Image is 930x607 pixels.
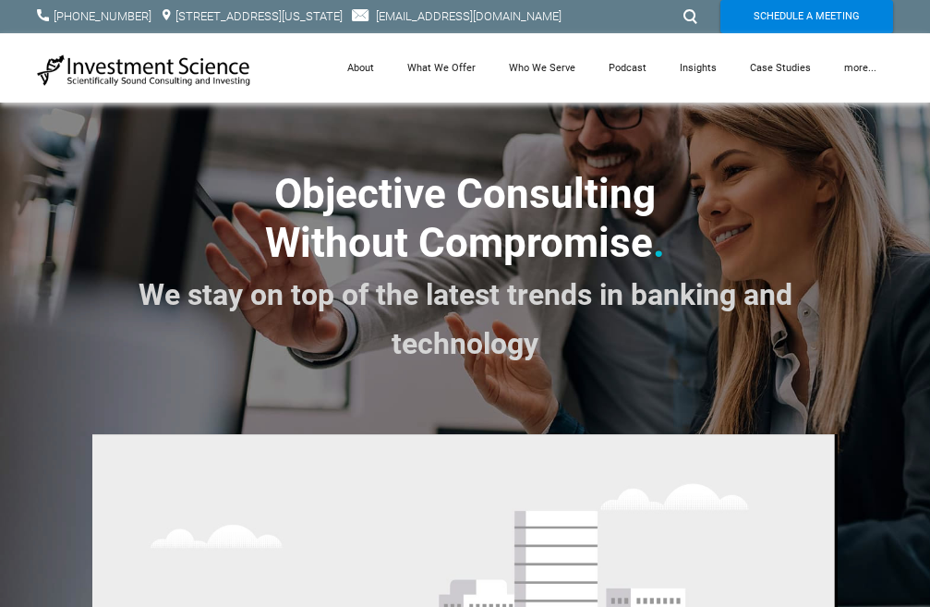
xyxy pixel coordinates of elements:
[37,54,251,86] img: Investment Science | NYC Consulting Services
[663,33,733,103] a: Insights
[391,33,492,103] a: What We Offer
[139,277,792,361] font: We stay on top of the latest trends in banking and technology
[653,219,665,267] font: .
[592,33,663,103] a: Podcast
[331,33,391,103] a: About
[54,9,151,23] a: [PHONE_NUMBER]
[265,170,656,267] strong: ​Objective Consulting ​Without Compromise
[827,33,893,103] a: more...
[175,9,343,23] a: [STREET_ADDRESS][US_STATE]​
[733,33,827,103] a: Case Studies
[376,9,562,23] a: [EMAIL_ADDRESS][DOMAIN_NAME]
[492,33,592,103] a: Who We Serve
